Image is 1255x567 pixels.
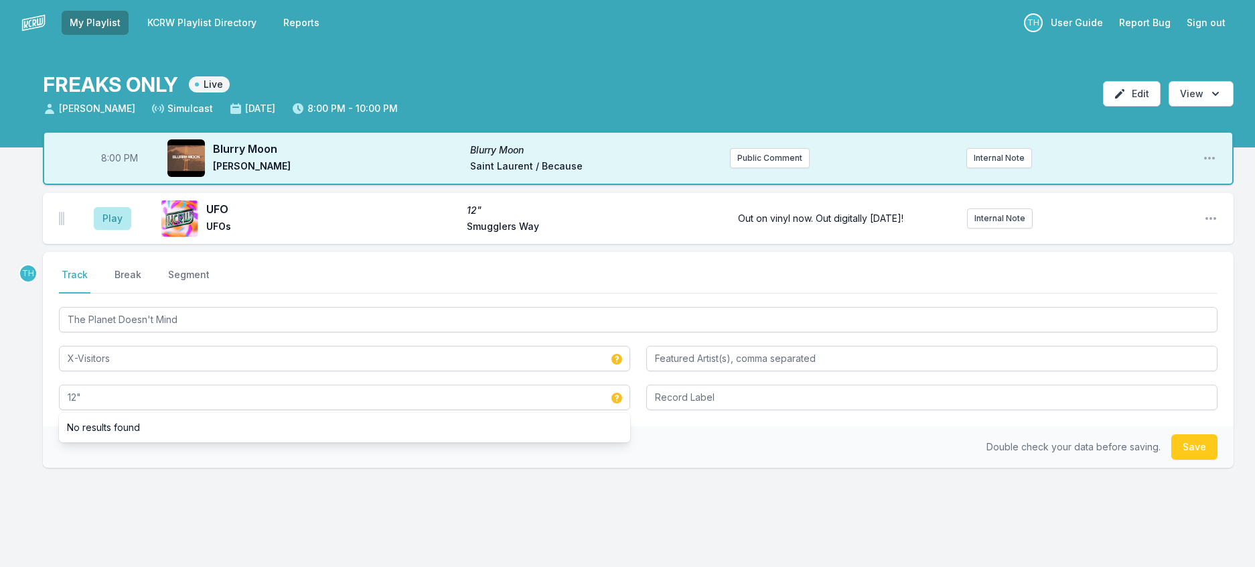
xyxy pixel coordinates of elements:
button: Open options [1169,81,1234,107]
button: Save [1171,434,1217,460]
button: Play [94,207,131,230]
h1: FREAKS ONLY [43,72,178,97]
span: UFO [206,201,459,217]
p: Travis Holcombe [19,264,38,283]
span: [DATE] [229,102,275,115]
span: Smugglers Way [467,220,719,236]
span: Blurry Moon [213,141,462,157]
a: User Guide [1043,11,1111,35]
button: Internal Note [966,148,1032,168]
input: Track Title [59,307,1217,332]
img: 12" [161,200,198,237]
span: 8:00 PM - 10:00 PM [291,102,398,115]
input: Featured Artist(s), comma separated [646,346,1217,371]
li: No results found [59,416,630,440]
span: Blurry Moon [470,143,719,157]
button: Edit [1103,81,1161,107]
img: Drag Handle [59,212,64,225]
button: Break [112,268,144,294]
span: Timestamp [101,151,138,165]
button: Segment [165,268,212,294]
span: Out on vinyl now. Out digitally [DATE]! [738,212,903,224]
button: Internal Note [967,208,1033,229]
a: My Playlist [62,11,129,35]
span: Double check your data before saving. [986,441,1161,452]
a: KCRW Playlist Directory [139,11,265,35]
img: logo-white-87cec1fa9cbef997252546196dc51331.png [21,11,46,35]
span: Live [189,76,230,92]
button: Public Comment [730,148,810,168]
p: Travis Holcombe [1024,13,1043,32]
span: [PERSON_NAME] [213,160,462,176]
span: [PERSON_NAME] [43,102,135,115]
a: Reports [275,11,327,35]
button: Open playlist item options [1203,151,1216,165]
button: Sign out [1179,11,1234,35]
a: Report Bug [1111,11,1179,35]
button: Track [59,268,90,294]
img: Blurry Moon [167,139,205,177]
input: Album Title [59,385,630,410]
input: Artist [59,346,630,371]
span: UFOs [206,220,459,236]
span: Saint Laurent / Because [470,160,719,176]
span: 12" [467,204,719,217]
input: Record Label [646,385,1217,410]
button: Open playlist item options [1204,212,1217,225]
span: Simulcast [151,102,213,115]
